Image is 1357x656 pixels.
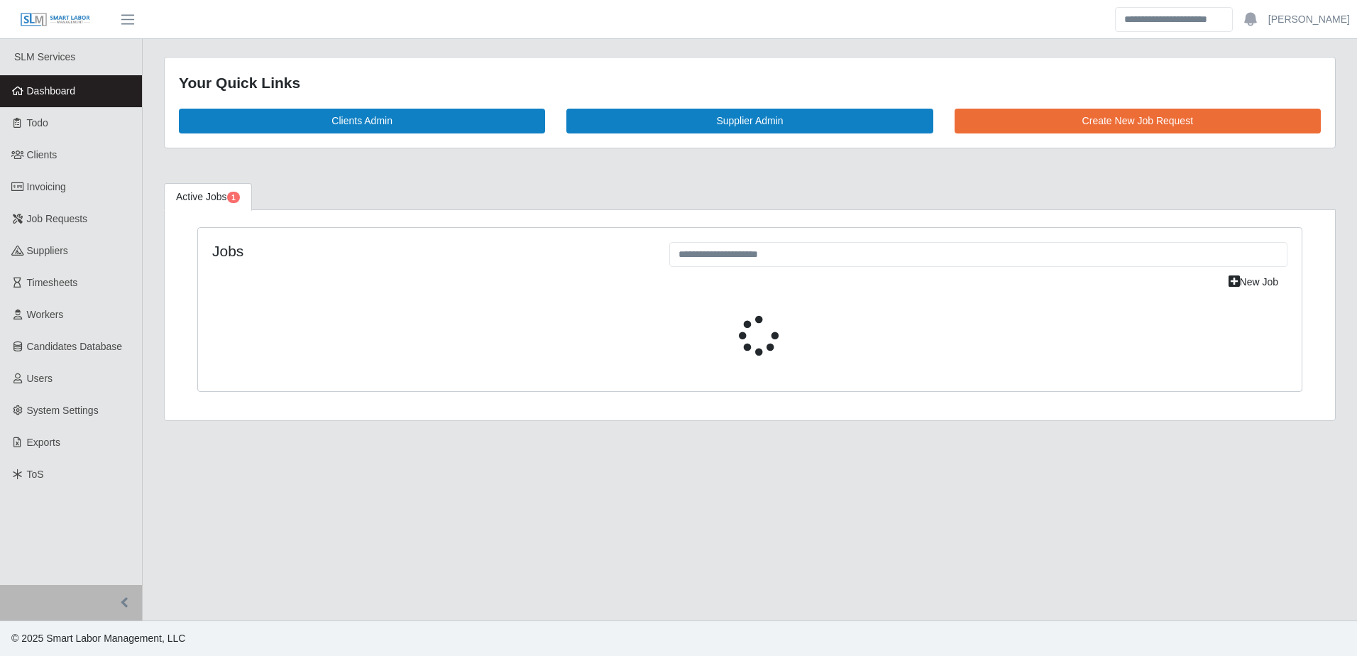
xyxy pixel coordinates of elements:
div: Your Quick Links [179,72,1321,94]
span: ToS [27,469,44,480]
a: Clients Admin [179,109,545,133]
span: Pending Jobs [227,192,240,203]
span: Suppliers [27,245,68,256]
span: System Settings [27,405,99,416]
span: Workers [27,309,64,320]
span: SLM Services [14,51,75,62]
span: © 2025 Smart Labor Management, LLC [11,633,185,644]
a: New Job [1219,270,1287,295]
span: Candidates Database [27,341,123,352]
a: Create New Job Request [955,109,1321,133]
img: SLM Logo [20,12,91,28]
span: Timesheets [27,277,78,288]
input: Search [1115,7,1233,32]
span: Dashboard [27,85,76,97]
h4: Jobs [212,242,648,260]
a: Active Jobs [164,183,252,211]
a: Supplier Admin [566,109,933,133]
span: Exports [27,437,60,448]
span: Todo [27,117,48,129]
span: Job Requests [27,213,88,224]
a: [PERSON_NAME] [1268,12,1350,27]
span: Invoicing [27,181,66,192]
span: Clients [27,149,57,160]
span: Users [27,373,53,384]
